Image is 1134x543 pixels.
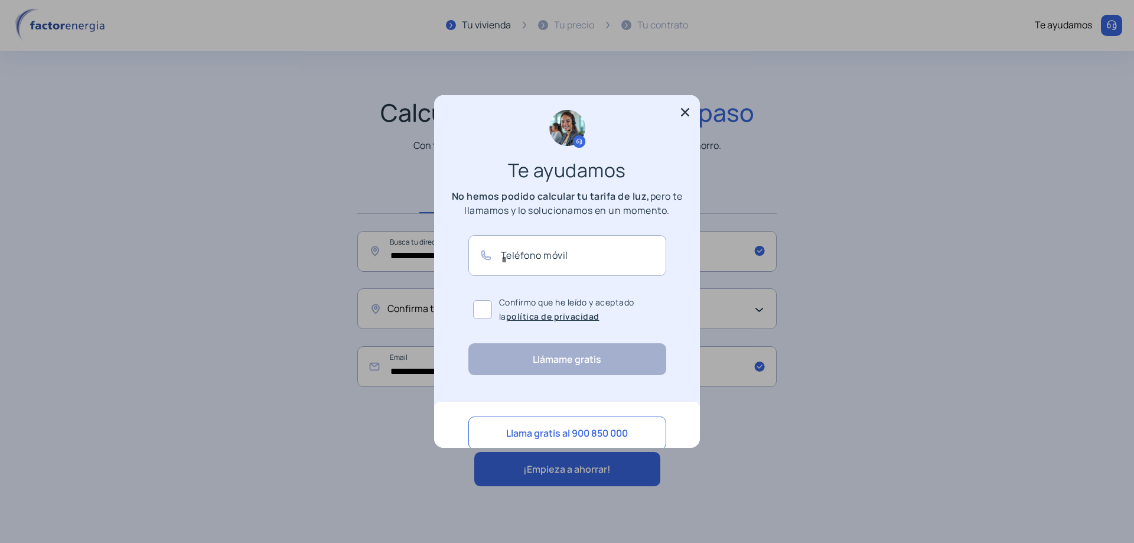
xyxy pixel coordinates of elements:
[499,295,661,324] span: Confirmo que he leído y aceptado la
[506,311,599,322] a: política de privacidad
[452,190,650,203] b: No hemos podido calcular tu tarifa de luz,
[461,163,673,177] h3: Te ayudamos
[468,417,666,450] button: Llama gratis al 900 850 000
[449,189,685,217] p: pero te llamamos y lo solucionamos en un momento.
